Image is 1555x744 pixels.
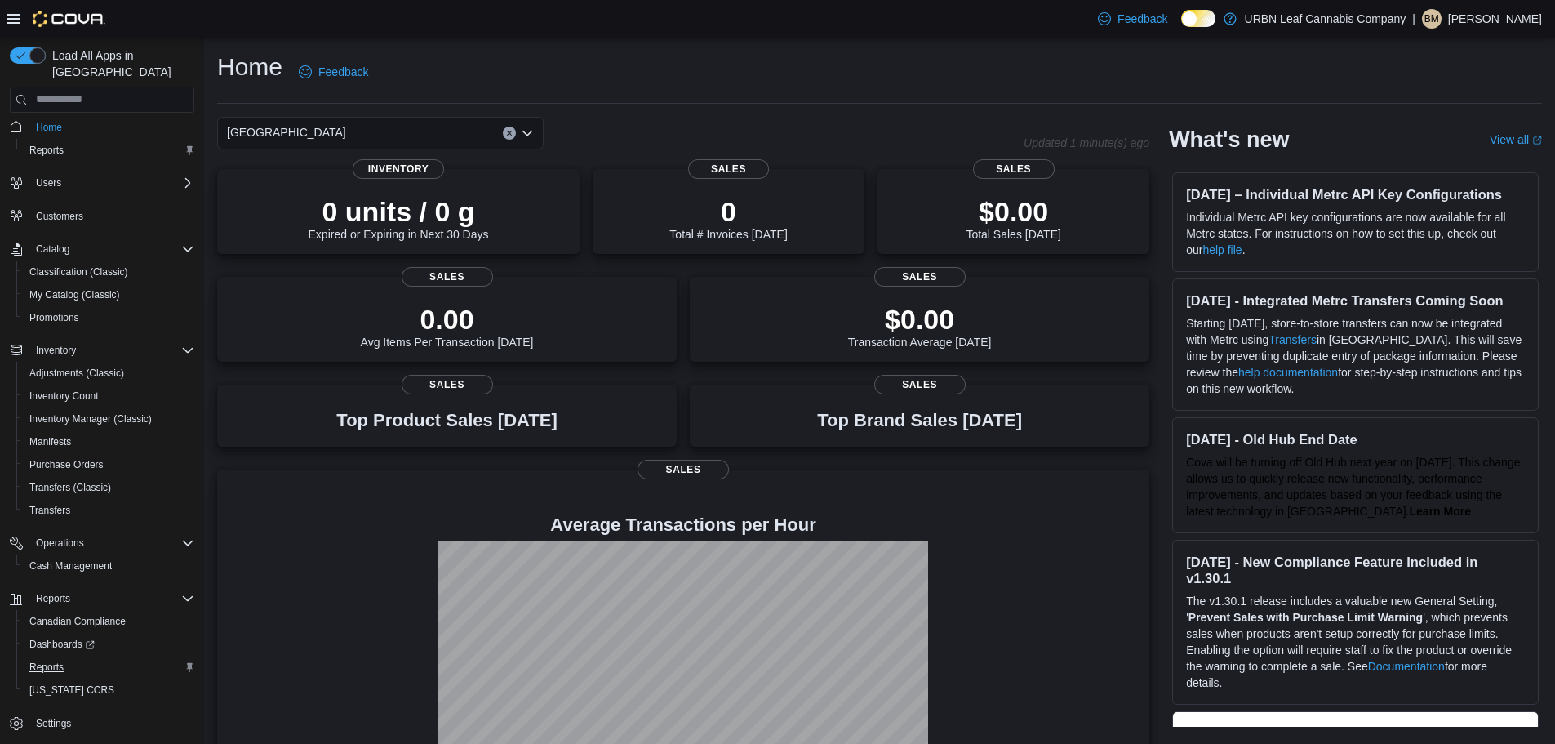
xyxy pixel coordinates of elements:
[23,478,118,497] a: Transfers (Classic)
[29,615,126,628] span: Canadian Compliance
[23,680,194,700] span: Washington CCRS
[29,117,194,137] span: Home
[1186,209,1525,258] p: Individual Metrc API key configurations are now available for all Metrc states. For instructions ...
[336,411,557,430] h3: Top Product Sales [DATE]
[23,501,194,520] span: Transfers
[29,435,71,448] span: Manifests
[973,159,1055,179] span: Sales
[29,206,194,226] span: Customers
[3,238,201,261] button: Catalog
[16,408,201,430] button: Inventory Manager (Classic)
[3,115,201,139] button: Home
[23,308,86,327] a: Promotions
[23,409,194,429] span: Inventory Manager (Classic)
[23,432,194,452] span: Manifests
[29,173,194,193] span: Users
[309,195,489,241] div: Expired or Expiring in Next 30 Days
[16,139,201,162] button: Reports
[23,262,135,282] a: Classification (Classic)
[29,714,78,733] a: Settings
[521,127,534,140] button: Open list of options
[36,210,83,223] span: Customers
[669,195,787,241] div: Total # Invoices [DATE]
[1410,505,1471,518] a: Learn More
[36,717,71,730] span: Settings
[1181,10,1215,27] input: Dark Mode
[23,140,194,160] span: Reports
[1202,243,1242,256] a: help file
[23,556,194,576] span: Cash Management
[46,47,194,80] span: Load All Apps in [GEOGRAPHIC_DATA]
[16,430,201,453] button: Manifests
[29,661,64,674] span: Reports
[3,339,201,362] button: Inventory
[309,195,489,228] p: 0 units / 0 g
[1186,186,1525,203] h3: [DATE] – Individual Metrc API Key Configurations
[29,589,194,608] span: Reports
[1422,9,1442,29] div: Bailey MacDonald
[29,713,194,733] span: Settings
[1238,366,1338,379] a: help documentation
[361,303,534,336] p: 0.00
[1186,554,1525,586] h3: [DATE] - New Compliance Feature Included in v1.30.1
[33,11,105,27] img: Cova
[1448,9,1542,29] p: [PERSON_NAME]
[1186,292,1525,309] h3: [DATE] - Integrated Metrc Transfers Coming Soon
[230,515,1136,535] h4: Average Transactions per Hour
[16,283,201,306] button: My Catalog (Classic)
[16,476,201,499] button: Transfers (Classic)
[1169,127,1289,153] h2: What's new
[353,159,444,179] span: Inventory
[36,243,69,256] span: Catalog
[638,460,729,479] span: Sales
[503,127,516,140] button: Clear input
[1368,660,1445,673] a: Documentation
[16,385,201,408] button: Inventory Count
[16,656,201,679] button: Reports
[1024,136,1149,149] p: Updated 1 minute(s) ago
[29,239,194,259] span: Catalog
[1268,333,1317,346] a: Transfers
[29,684,114,697] span: [US_STATE] CCRS
[23,140,70,160] a: Reports
[29,265,128,278] span: Classification (Classic)
[16,453,201,476] button: Purchase Orders
[29,504,70,517] span: Transfers
[1188,611,1423,624] strong: Prevent Sales with Purchase Limit Warning
[29,118,69,137] a: Home
[16,362,201,385] button: Adjustments (Classic)
[29,144,64,157] span: Reports
[29,533,91,553] button: Operations
[36,344,76,357] span: Inventory
[1091,2,1174,35] a: Feedback
[23,308,194,327] span: Promotions
[36,121,62,134] span: Home
[29,367,124,380] span: Adjustments (Classic)
[3,204,201,228] button: Customers
[848,303,992,336] p: $0.00
[23,409,158,429] a: Inventory Manager (Classic)
[23,363,131,383] a: Adjustments (Classic)
[29,481,111,494] span: Transfers (Classic)
[1181,27,1182,28] span: Dark Mode
[16,499,201,522] button: Transfers
[29,533,194,553] span: Operations
[1532,136,1542,145] svg: External link
[29,173,68,193] button: Users
[3,172,201,194] button: Users
[36,176,61,189] span: Users
[23,612,132,631] a: Canadian Compliance
[688,159,770,179] span: Sales
[29,341,82,360] button: Inventory
[29,207,90,226] a: Customers
[874,267,966,287] span: Sales
[16,679,201,702] button: [US_STATE] CCRS
[874,375,966,394] span: Sales
[402,375,493,394] span: Sales
[16,633,201,656] a: Dashboards
[36,537,84,550] span: Operations
[29,458,104,471] span: Purchase Orders
[23,285,194,305] span: My Catalog (Classic)
[23,635,101,654] a: Dashboards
